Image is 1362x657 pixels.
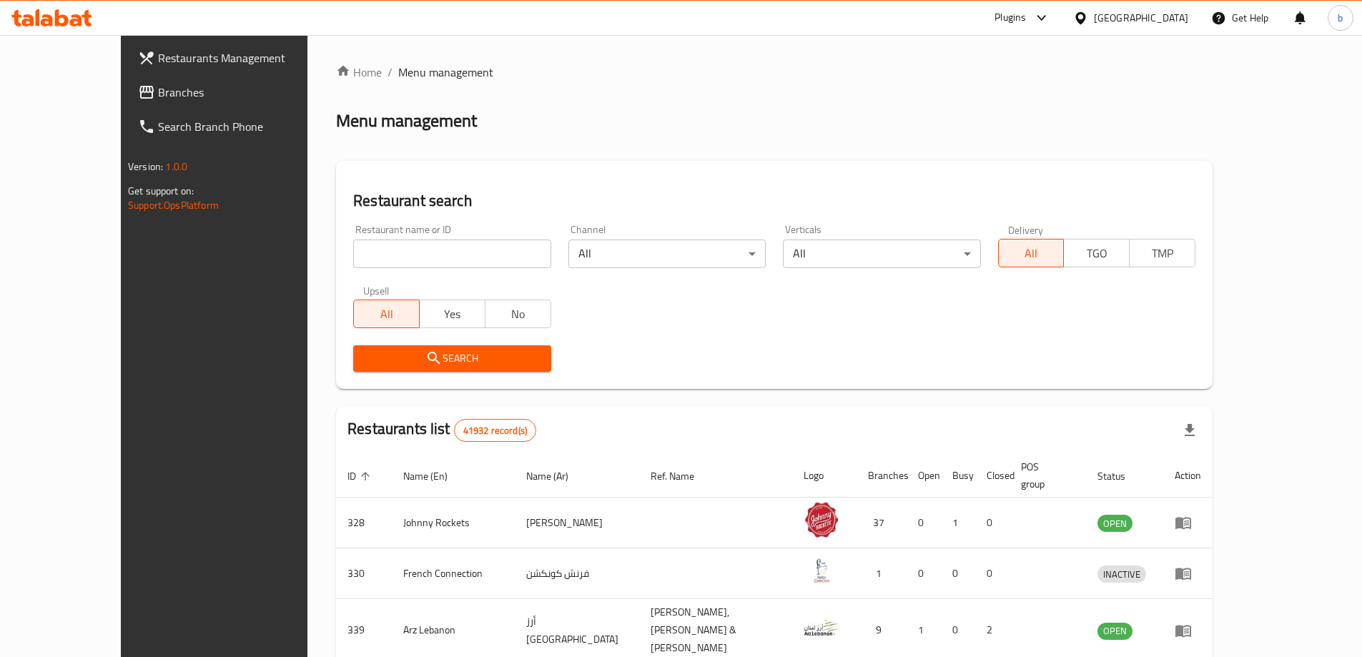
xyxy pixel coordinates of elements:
th: Logo [792,454,857,498]
li: / [388,64,393,81]
span: TMP [1135,243,1190,264]
span: INACTIVE [1097,566,1146,583]
span: 41932 record(s) [455,424,536,438]
td: 0 [907,498,941,548]
td: [PERSON_NAME] [515,498,639,548]
h2: Menu management [336,109,477,132]
td: 0 [975,548,1010,599]
span: Status [1097,468,1144,485]
img: Arz Lebanon [804,610,839,646]
td: فرنش كونكشن [515,548,639,599]
a: Branches [127,75,348,109]
span: b [1338,10,1343,26]
span: Get support on: [128,182,194,200]
div: [GEOGRAPHIC_DATA] [1094,10,1188,26]
span: Yes [425,304,480,325]
span: OPEN [1097,515,1132,532]
td: 1 [857,548,907,599]
th: Closed [975,454,1010,498]
div: Menu [1175,622,1201,639]
th: Open [907,454,941,498]
td: 37 [857,498,907,548]
td: 1 [941,498,975,548]
th: Branches [857,454,907,498]
span: All [1005,243,1059,264]
span: POS group [1021,458,1069,493]
div: Export file [1173,413,1207,448]
label: Upsell [363,285,390,295]
td: Johnny Rockets [392,498,515,548]
td: 0 [975,498,1010,548]
span: Ref. Name [651,468,713,485]
div: Total records count [454,419,536,442]
h2: Restaurant search [353,190,1195,212]
span: Branches [158,84,337,101]
img: Johnny Rockets [804,502,839,538]
div: Menu [1175,514,1201,531]
span: ID [347,468,375,485]
th: Busy [941,454,975,498]
a: Restaurants Management [127,41,348,75]
button: TMP [1129,239,1195,267]
a: Search Branch Phone [127,109,348,144]
a: Support.OpsPlatform [128,196,219,214]
input: Search for restaurant name or ID.. [353,239,551,268]
span: OPEN [1097,623,1132,639]
nav: breadcrumb [336,64,1213,81]
button: All [353,300,420,328]
button: TGO [1063,239,1130,267]
span: 1.0.0 [165,157,187,176]
td: 0 [907,548,941,599]
button: All [998,239,1065,267]
h2: Restaurants list [347,418,536,442]
span: Menu management [398,64,493,81]
span: Version: [128,157,163,176]
img: French Connection [804,553,839,588]
div: All [783,239,980,268]
button: No [485,300,551,328]
span: All [360,304,414,325]
button: Search [353,345,551,372]
label: Delivery [1008,224,1044,234]
span: TGO [1070,243,1124,264]
div: OPEN [1097,515,1132,532]
div: Menu [1175,565,1201,582]
span: Restaurants Management [158,49,337,66]
div: All [568,239,766,268]
span: No [491,304,546,325]
span: Name (En) [403,468,466,485]
span: Name (Ar) [526,468,587,485]
td: 330 [336,548,392,599]
th: Action [1163,454,1213,498]
td: 328 [336,498,392,548]
span: Search [365,350,539,367]
div: Plugins [995,9,1026,26]
td: 0 [941,548,975,599]
button: Yes [419,300,485,328]
div: OPEN [1097,623,1132,640]
span: Search Branch Phone [158,118,337,135]
td: French Connection [392,548,515,599]
a: Home [336,64,382,81]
